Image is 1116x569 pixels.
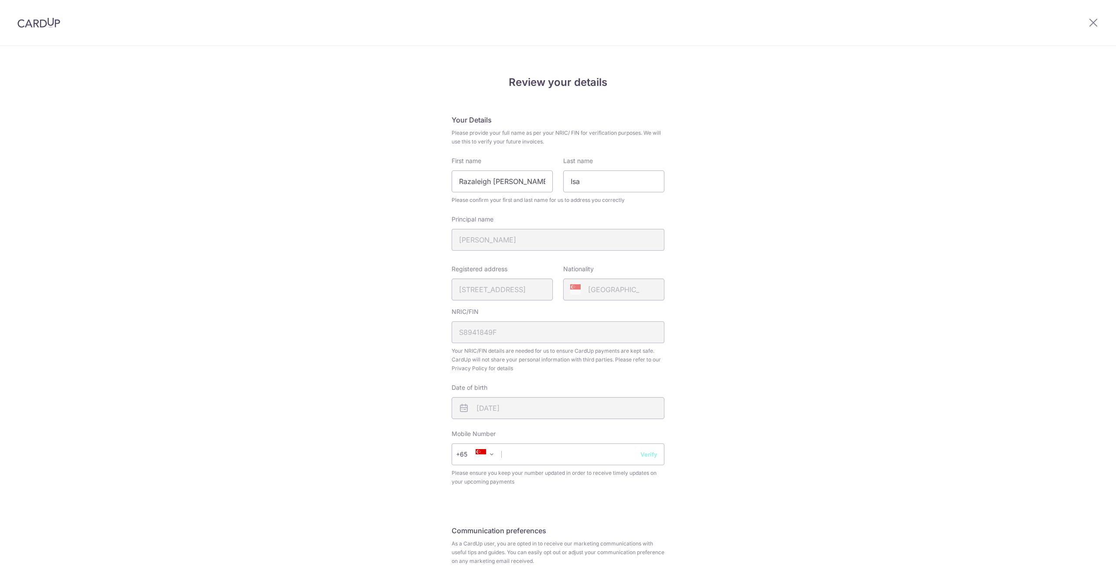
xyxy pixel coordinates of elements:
[563,170,664,192] input: Last name
[452,196,664,204] span: Please confirm your first and last name for us to address you correctly
[640,450,657,459] button: Verify
[452,115,664,125] h5: Your Details
[452,429,496,438] label: Mobile Number
[452,469,664,486] span: Please ensure you keep your number updated in order to receive timely updates on your upcoming pa...
[456,449,480,460] span: +65
[452,307,479,316] label: NRIC/FIN
[563,265,594,273] label: Nationality
[563,157,593,165] label: Last name
[452,347,664,373] span: Your NRIC/FIN details are needed for us to ensure CardUp payments are kept safe. CardUp will not ...
[452,215,493,224] label: Principal name
[452,129,664,146] span: Please provide your full name as per your NRIC/ FIN for verification purposes. We will use this t...
[452,265,507,273] label: Registered address
[452,383,487,392] label: Date of birth
[452,539,664,566] span: As a CardUp user, you are opted in to receive our marketing communications with useful tips and g...
[452,170,553,192] input: First Name
[452,525,664,536] h5: Communication preferences
[452,75,664,90] h4: Review your details
[1060,543,1107,565] iframe: Opens a widget where you can find more information
[459,449,480,460] span: +65
[17,17,60,28] img: CardUp
[452,157,481,165] label: First name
